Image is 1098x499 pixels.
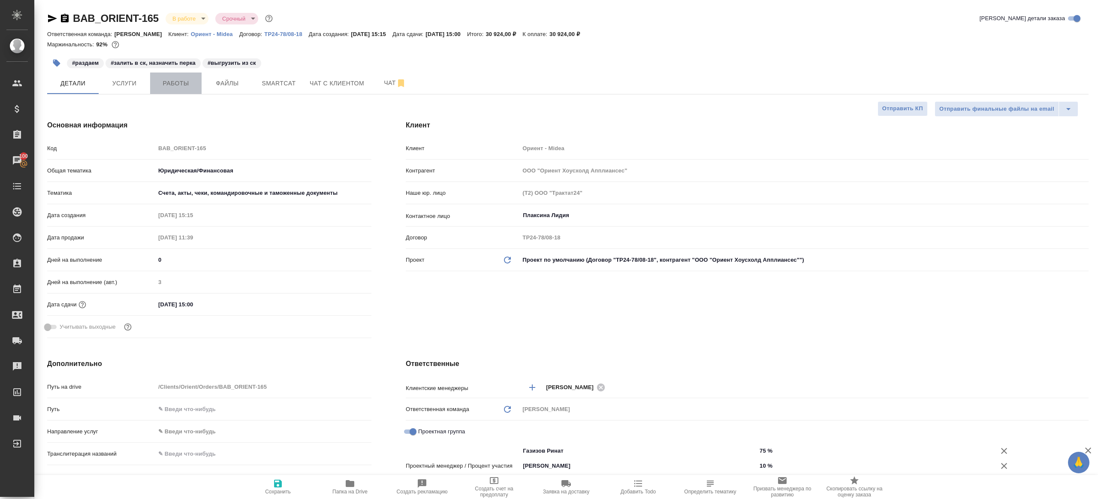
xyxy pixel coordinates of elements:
span: Добавить Todo [621,489,656,495]
div: В работе [166,13,208,24]
button: Добавить тэг [47,54,66,73]
p: ТР24-78/08-18 [264,31,309,37]
span: выгрузить из ск [202,59,262,66]
p: [DATE] 15:00 [425,31,467,37]
div: Счета, акты, чеки, командировочные и таможенные документы [155,186,371,200]
a: Ориент - Midea [191,30,239,37]
p: 30 924,00 ₽ [486,31,522,37]
p: Комментарии клиента [47,474,155,482]
span: Отправить КП [882,104,923,114]
button: Скопировать ссылку [60,13,70,24]
span: Призвать менеджера по развитию [751,486,813,498]
p: Путь [47,405,155,414]
div: ✎ Введи что-нибудь [155,424,371,439]
p: Общая тематика [47,166,155,175]
button: Open [752,450,754,452]
p: 30 924,00 ₽ [549,31,586,37]
p: Проект [406,256,425,264]
p: Наше юр. лицо [406,189,519,197]
div: [PERSON_NAME] [546,382,608,393]
span: Папка на Drive [332,489,368,495]
span: 🙏 [1071,454,1086,472]
div: В работе [215,13,258,24]
input: Пустое поле [519,187,1089,199]
button: Добавить Todo [602,475,674,499]
span: раздаем [66,59,105,66]
p: Ответственная команда: [47,31,115,37]
button: Отправить КП [878,101,928,116]
h4: Основная информация [47,120,371,130]
p: Дата сдачи: [392,31,425,37]
input: Пустое поле [519,164,1089,177]
span: Создать рекламацию [397,489,448,495]
button: Выбери, если сб и вс нужно считать рабочими днями для выполнения заказа. [122,321,133,333]
a: ТР24-78/08-18 [264,30,309,37]
p: Клиентские менеджеры [406,384,519,393]
input: Пустое поле [155,209,230,221]
span: Smartcat [258,78,299,89]
input: ✎ Введи что-нибудь [757,475,994,487]
p: Контактное лицо [406,212,519,221]
span: [PERSON_NAME] детали заказа [980,14,1065,23]
input: Пустое поле [155,142,371,154]
button: Призвать менеджера по развитию [746,475,818,499]
input: ✎ Введи что-нибудь [155,448,371,460]
div: [PERSON_NAME] [519,402,1089,417]
p: Проектный менеджер / Процент участия [406,462,519,470]
input: Пустое поле [519,231,1089,244]
button: Добавить [1014,471,1035,491]
input: Пустое поле [519,142,1089,154]
span: Чат [374,78,416,88]
p: Транслитерация названий [47,450,155,458]
h4: Клиент [406,120,1089,130]
button: В работе [170,15,198,22]
button: Сохранить [242,475,314,499]
p: Клиент [406,144,519,153]
button: Open [1084,215,1086,216]
input: ✎ Введи что-нибудь [155,254,371,266]
span: Чат с клиентом [310,78,364,89]
p: Ответственная команда [406,405,469,414]
h4: Ответственные [406,359,1089,369]
p: 92% [96,41,109,48]
button: Скопировать ссылку на оценку заказа [818,475,890,499]
p: Дней на выполнение [47,256,155,264]
span: Учитывать выходные [60,323,116,331]
p: Дата продажи [47,233,155,242]
a: 100 [2,150,32,171]
p: Договор: [239,31,265,37]
p: Контрагент [406,166,519,175]
input: ✎ Введи что-нибудь [757,445,994,457]
p: К оплате: [522,31,549,37]
button: Определить тематику [674,475,746,499]
button: 🙏 [1068,452,1089,473]
button: Создать рекламацию [386,475,458,499]
p: #выгрузить из ск [208,59,256,67]
p: Договор [406,233,519,242]
p: Ориент - Midea [191,31,239,37]
p: Клиент: [169,31,191,37]
p: Тематика [47,189,155,197]
input: ✎ Введи что-нибудь [757,460,994,472]
span: Файлы [207,78,248,89]
button: Отправить финальные файлы на email [935,101,1059,117]
span: Детали [52,78,94,89]
div: ✎ Введи что-нибудь [158,427,361,436]
span: Определить тематику [684,489,736,495]
button: Если добавить услуги и заполнить их объемом, то дата рассчитается автоматически [77,299,88,310]
p: Итого: [467,31,486,37]
p: Код [47,144,155,153]
h4: Дополнительно [47,359,371,369]
button: 2168.10 RUB; [110,39,121,50]
p: [DATE] 15:15 [351,31,392,37]
span: Услуги [104,78,145,89]
p: Дата создания [47,211,155,220]
input: ✎ Введи что-нибудь [155,403,371,415]
span: Создать счет на предоплату [463,486,525,498]
p: #залить в ск, назначить перка [111,59,196,67]
button: Папка на Drive [314,475,386,499]
span: Заявка на доставку [543,489,589,495]
button: Заявка на доставку [530,475,602,499]
div: split button [935,101,1078,117]
div: Проект по умолчанию (Договор "ТР24-78/08-18", контрагент "ООО "Ориент Хоусхолд Апплиансес"") [519,253,1089,267]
